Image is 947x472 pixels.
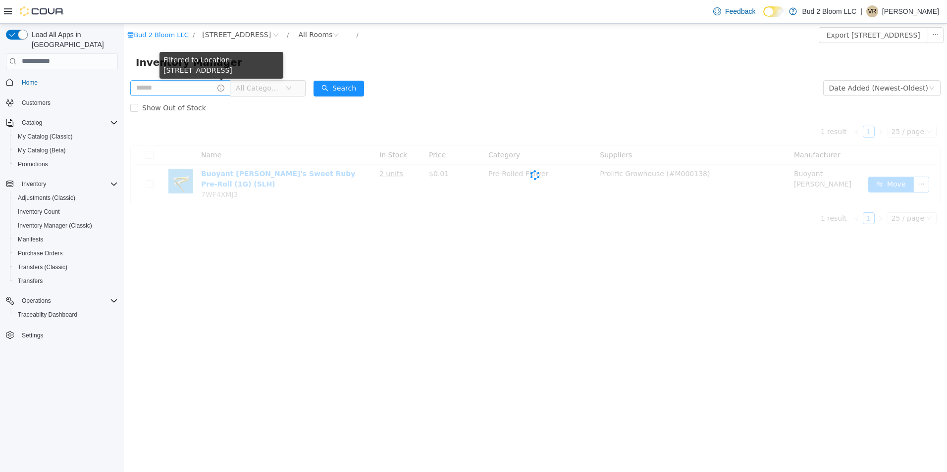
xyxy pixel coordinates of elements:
button: Operations [18,295,55,307]
a: Promotions [14,158,52,170]
a: My Catalog (Classic) [14,131,77,142]
span: Catalog [22,119,42,127]
a: Feedback [709,1,759,21]
a: Inventory Count [14,206,64,218]
nav: Complex example [6,71,118,368]
span: All Categories [112,59,157,69]
a: Inventory Manager (Classic) [14,220,96,232]
span: My Catalog (Beta) [18,146,66,154]
span: Load All Apps in [GEOGRAPHIC_DATA] [28,30,118,49]
span: Inventory Manager (Classic) [18,222,92,230]
span: Transfers (Classic) [18,263,67,271]
span: Purchase Orders [18,249,63,257]
span: My Catalog (Classic) [14,131,118,142]
button: Transfers [10,274,122,288]
span: Feedback [725,6,755,16]
a: Adjustments (Classic) [14,192,79,204]
button: Customers [2,95,122,110]
span: Home [18,76,118,89]
button: Manifests [10,233,122,246]
div: Filtered to Location: [STREET_ADDRESS] [36,28,159,55]
span: Inventory [22,180,46,188]
div: Valerie Richards [866,5,878,17]
span: Adjustments (Classic) [14,192,118,204]
button: Inventory [2,177,122,191]
span: Transfers [18,277,43,285]
button: My Catalog (Classic) [10,130,122,143]
button: Catalog [2,116,122,130]
p: [PERSON_NAME] [882,5,939,17]
span: Inventory Manager (Classic) [14,220,118,232]
button: Purchase Orders [10,246,122,260]
span: / [163,7,165,15]
span: Traceabilty Dashboard [18,311,77,319]
button: Adjustments (Classic) [10,191,122,205]
span: Customers [22,99,51,107]
p: | [860,5,862,17]
span: Transfers [14,275,118,287]
span: Show Out of Stock [14,80,86,88]
div: Date Added (Newest-Oldest) [705,57,804,72]
button: Transfers (Classic) [10,260,122,274]
i: icon: info-circle [94,61,101,68]
button: Catalog [18,117,46,129]
a: Home [18,77,42,89]
span: Purchase Orders [14,247,118,259]
a: Transfers (Classic) [14,261,71,273]
span: Manifests [14,234,118,245]
span: Traceabilty Dashboard [14,309,118,321]
span: My Catalog (Classic) [18,133,73,141]
button: Settings [2,328,122,342]
a: Purchase Orders [14,247,67,259]
span: Settings [18,329,118,341]
span: Operations [18,295,118,307]
span: Inventory [18,178,118,190]
button: Traceabilty Dashboard [10,308,122,322]
a: Settings [18,330,47,341]
input: Dark Mode [763,6,784,17]
button: Operations [2,294,122,308]
span: Transfers (Classic) [14,261,118,273]
span: My Catalog (Beta) [14,144,118,156]
button: Promotions [10,157,122,171]
span: / [69,7,71,15]
a: icon: shopBud 2 Bloom LLC [3,7,65,15]
span: Settings [22,331,43,339]
span: Promotions [18,160,48,168]
span: / [233,7,235,15]
i: icon: down [162,61,168,68]
button: My Catalog (Beta) [10,143,122,157]
span: Promotions [14,158,118,170]
p: Bud 2 Bloom LLC [802,5,856,17]
button: Export [STREET_ADDRESS] [695,3,804,19]
button: icon: ellipsis [804,3,820,19]
button: icon: searchSearch [190,57,240,73]
div: All Rooms [175,3,209,18]
span: Inventory Count [14,206,118,218]
a: Traceabilty Dashboard [14,309,81,321]
span: 123 Ledgewood Ave [78,5,147,16]
a: Customers [18,97,54,109]
span: Operations [22,297,51,305]
i: icon: shop [3,8,10,14]
a: Manifests [14,234,47,245]
span: Customers [18,96,118,109]
span: Inventory Count [18,208,60,216]
span: Inventory Manager [12,31,124,47]
span: VR [868,5,877,17]
span: Home [22,79,38,87]
i: icon: down [805,61,811,68]
span: Manifests [18,236,43,243]
button: Home [2,75,122,90]
button: Inventory Manager (Classic) [10,219,122,233]
a: Transfers [14,275,47,287]
button: Inventory Count [10,205,122,219]
a: My Catalog (Beta) [14,144,70,156]
img: Cova [20,6,64,16]
button: Inventory [18,178,50,190]
span: Catalog [18,117,118,129]
span: Adjustments (Classic) [18,194,75,202]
